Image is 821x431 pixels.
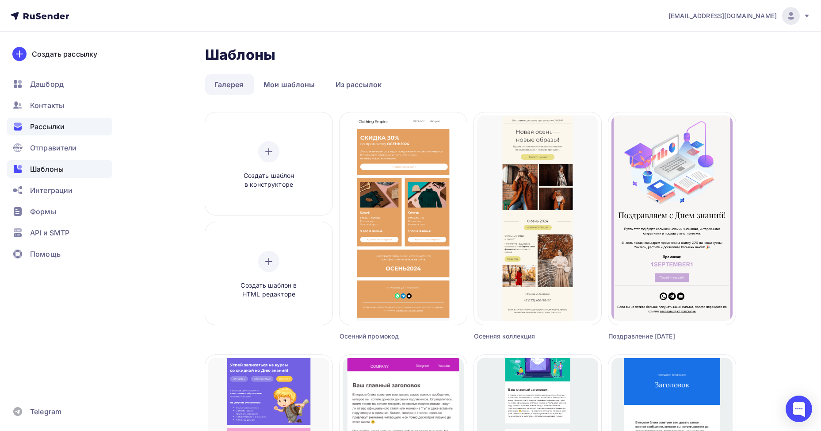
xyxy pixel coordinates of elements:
span: Интеграции [30,185,73,196]
span: Создать шаблон в HTML редакторе [227,281,311,299]
h2: Шаблоны [205,46,275,64]
div: Поздравление [DATE] [608,332,704,341]
span: Создать шаблон в конструкторе [227,171,311,189]
span: API и SMTP [30,227,69,238]
span: Рассылки [30,121,65,132]
span: Дашборд [30,79,64,89]
div: Осенний промокод [340,332,435,341]
a: Отправители [7,139,112,157]
div: Создать рассылку [32,49,97,59]
a: Контакты [7,96,112,114]
span: Отправители [30,142,77,153]
span: Формы [30,206,56,217]
div: Осенняя коллекция [474,332,569,341]
a: Рассылки [7,118,112,135]
span: Шаблоны [30,164,64,174]
a: Галерея [205,74,252,95]
span: Помощь [30,249,61,259]
a: Формы [7,203,112,220]
span: Контакты [30,100,64,111]
span: Telegram [30,406,61,417]
span: [EMAIL_ADDRESS][DOMAIN_NAME] [668,12,777,20]
a: [EMAIL_ADDRESS][DOMAIN_NAME] [668,7,810,25]
a: Шаблоны [7,160,112,178]
a: Дашборд [7,75,112,93]
a: Из рассылок [326,74,391,95]
a: Мои шаблоны [254,74,325,95]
